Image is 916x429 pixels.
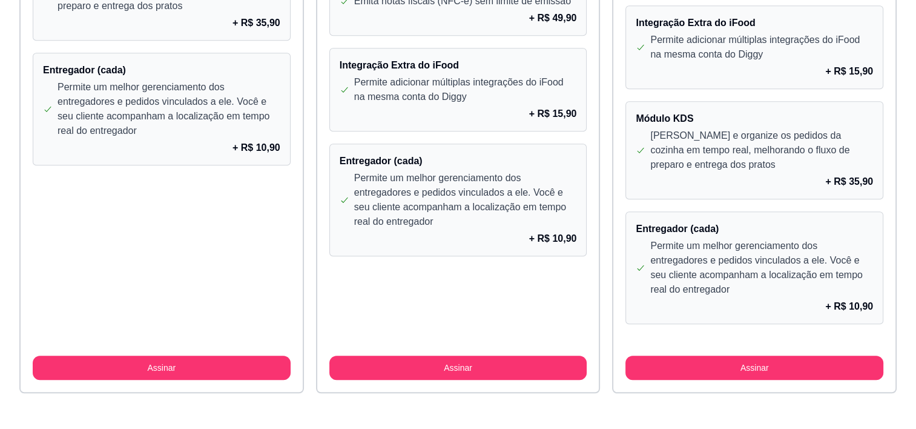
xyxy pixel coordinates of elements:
p: Permite um melhor gerenciamento dos entregadores e pedidos vinculados a ele. Você e seu cliente a... [650,239,873,297]
p: + R$ 15,90 [825,64,873,79]
p: + R$ 10,90 [232,141,280,155]
button: Assinar [329,356,587,380]
button: Assinar [625,356,883,380]
p: + R$ 49,90 [529,11,577,25]
p: + R$ 35,90 [232,16,280,30]
p: + R$ 10,90 [825,299,873,314]
p: [PERSON_NAME] e organize os pedidos da cozinha em tempo real, melhorando o fluxo de preparo e ent... [650,128,873,172]
h4: Módulo KDS [636,111,873,126]
p: Permite adicionar múltiplas integrações do iFood na mesma conta do Diggy [650,33,873,62]
h4: Integração Extra do iFood [340,58,577,73]
h4: Integração Extra do iFood [636,16,873,30]
p: Permite um melhor gerenciamento dos entregadores e pedidos vinculados a ele. Você e seu cliente a... [58,80,280,138]
p: + R$ 10,90 [529,231,577,246]
button: Assinar [33,356,291,380]
p: Permite um melhor gerenciamento dos entregadores e pedidos vinculados a ele. Você e seu cliente a... [354,171,577,229]
p: + R$ 35,90 [825,175,873,189]
p: + R$ 15,90 [529,107,577,121]
h4: Entregador (cada) [43,63,280,78]
p: Permite adicionar múltiplas integrações do iFood na mesma conta do Diggy [354,75,577,104]
h4: Entregador (cada) [636,222,873,236]
h4: Entregador (cada) [340,154,577,168]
